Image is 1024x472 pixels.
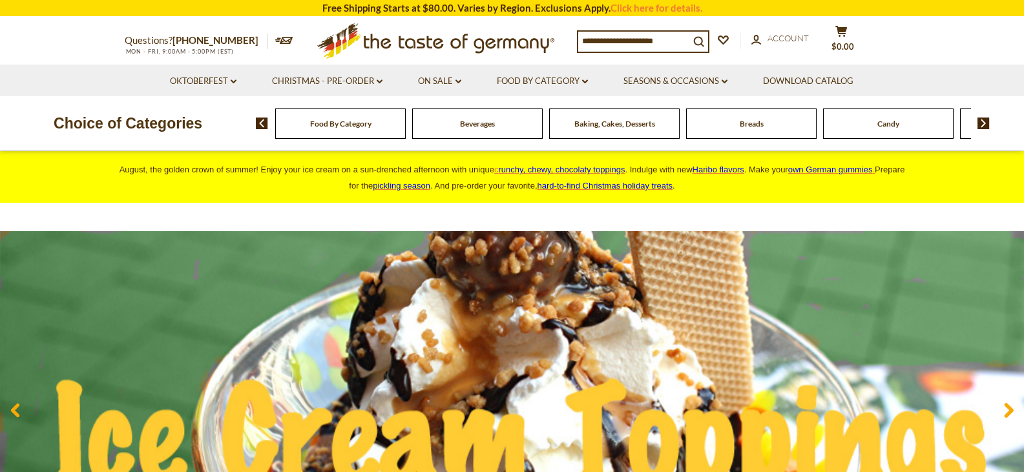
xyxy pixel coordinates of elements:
[418,74,461,88] a: On Sale
[822,25,861,57] button: $0.00
[172,34,258,46] a: [PHONE_NUMBER]
[125,48,235,55] span: MON - FRI, 9:00AM - 5:00PM (EST)
[623,74,727,88] a: Seasons & Occasions
[740,119,764,128] a: Breads
[272,74,382,88] a: Christmas - PRE-ORDER
[170,74,236,88] a: Oktoberfest
[831,41,854,52] span: $0.00
[788,165,873,174] span: own German gummies
[977,118,990,129] img: next arrow
[763,74,853,88] a: Download Catalog
[768,33,809,43] span: Account
[877,119,899,128] a: Candy
[120,165,905,190] span: August, the golden crown of summer! Enjoy your ice cream on a sun-drenched afternoon with unique ...
[125,32,268,49] p: Questions?
[497,74,588,88] a: Food By Category
[574,119,655,128] a: Baking, Cakes, Desserts
[310,119,371,128] a: Food By Category
[373,181,430,190] a: pickling season
[256,118,268,129] img: previous arrow
[460,119,495,128] a: Beverages
[498,165,625,174] span: runchy, chewy, chocolaty toppings
[751,32,809,46] a: Account
[693,165,744,174] a: Haribo flavors
[611,2,702,14] a: Click here for details.
[788,165,875,174] a: own German gummies.
[538,181,673,190] a: hard-to-find Christmas holiday treats
[538,181,675,190] span: .
[494,165,625,174] a: crunchy, chewy, chocolaty toppings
